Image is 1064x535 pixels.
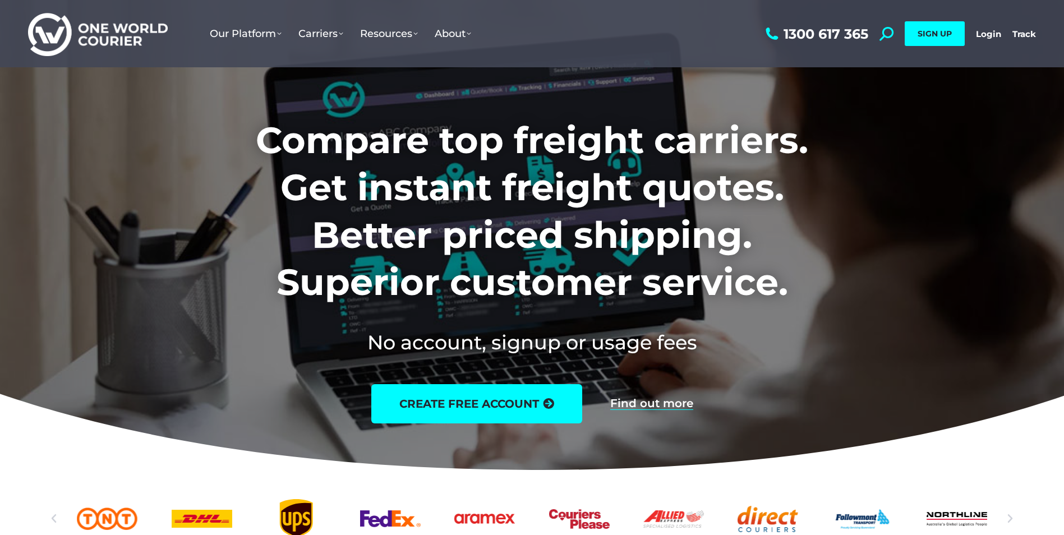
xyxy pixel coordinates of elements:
h2: No account, signup or usage fees [182,329,882,356]
span: Our Platform [210,27,282,40]
img: One World Courier [28,11,168,57]
a: Our Platform [201,16,290,51]
span: Resources [360,27,418,40]
a: About [426,16,480,51]
span: About [435,27,471,40]
a: 1300 617 365 [763,27,868,41]
a: Find out more [610,398,693,410]
a: Login [976,29,1001,39]
a: Carriers [290,16,352,51]
a: Resources [352,16,426,51]
a: SIGN UP [905,21,965,46]
a: create free account [371,384,582,423]
a: Track [1012,29,1036,39]
span: SIGN UP [918,29,952,39]
h1: Compare top freight carriers. Get instant freight quotes. Better priced shipping. Superior custom... [182,117,882,306]
span: Carriers [298,27,343,40]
